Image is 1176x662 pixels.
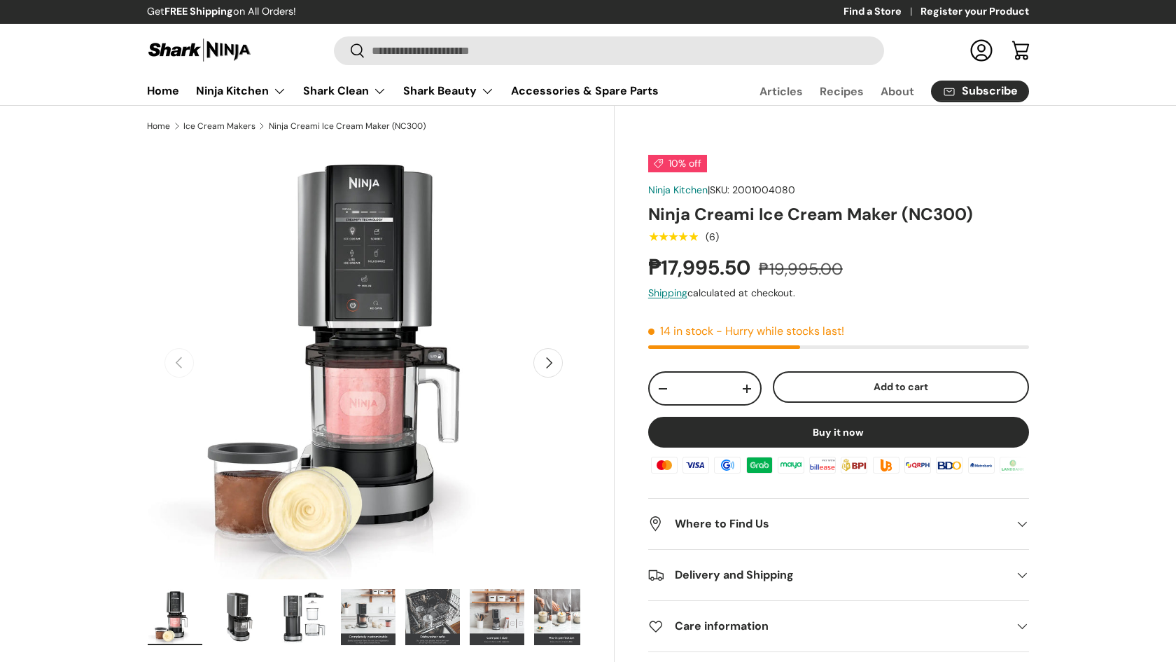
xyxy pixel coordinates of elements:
[776,455,806,476] img: maya
[732,184,795,196] span: 2001004080
[341,589,395,645] img: ninja-creami-ice-cream-maker-with-sample-content-completely-customizable-infographic-sharkninja-p...
[648,324,713,338] span: 14 in stock
[649,455,680,476] img: master
[881,78,914,105] a: About
[648,203,1029,225] h1: Ninja Creami Ice Cream Maker (NC300)
[706,232,719,242] div: (6)
[147,122,170,130] a: Home
[395,77,503,105] summary: Shark Beauty
[212,589,267,645] img: ninja-creami-ice-cream-maker-without-sample-content-right-side-view-sharkninja-philippines
[648,184,708,196] a: Ninja Kitchen
[188,77,295,105] summary: Ninja Kitchen
[773,371,1029,403] button: Add to cart
[648,286,1029,301] div: calculated at checkout.
[147,36,252,64] img: Shark Ninja Philippines
[744,455,775,476] img: grabpay
[470,589,524,645] img: ninja-creami-ice-cream-maker-with-sample-content-compact-size-infographic-sharkninja-philippines
[934,455,965,476] img: bdo
[726,77,1029,105] nav: Secondary
[147,4,296,20] p: Get on All Orders!
[164,5,233,18] strong: FREE Shipping
[871,455,902,476] img: ubp
[680,455,711,476] img: visa
[648,550,1029,600] summary: Delivery and Shipping
[708,184,795,196] span: |
[147,77,179,104] a: Home
[269,122,426,130] a: Ninja Creami Ice Cream Maker (NC300)
[648,618,1007,635] h2: Care information
[759,258,843,280] s: ₱19,995.00
[196,77,286,105] a: Ninja Kitchen
[648,567,1007,584] h2: Delivery and Shipping
[648,601,1029,651] summary: Care information
[648,155,707,172] span: 10% off
[147,77,659,105] nav: Primary
[807,455,838,476] img: billease
[403,77,494,105] a: Shark Beauty
[843,4,920,20] a: Find a Store
[648,254,754,281] strong: ₱17,995.50
[820,78,864,105] a: Recipes
[648,230,698,243] div: 5.0 out of 5.0 stars
[511,77,659,104] a: Accessories & Spare Parts
[716,324,844,338] p: - Hurry while stocks last!
[147,146,580,650] media-gallery: Gallery Viewer
[997,455,1028,476] img: landbank
[648,516,1007,532] h2: Where to Find Us
[931,81,1029,102] a: Subscribe
[759,78,803,105] a: Articles
[648,417,1029,448] button: Buy it now
[712,455,743,476] img: gcash
[405,589,460,645] img: ninja-creami-ice-cream-maker-with-sample-content-dishwasher-safe-infographic-sharkninja-philippines
[710,184,729,196] span: SKU:
[183,122,255,130] a: Ice Cream Makers
[534,589,589,645] img: ninja-creami-ice-cream-maker-with-sample-content-mix-in-perfection-infographic-sharkninja-philipp...
[962,85,1018,97] span: Subscribe
[148,589,202,645] img: ninja-creami-ice-cream-maker-with-sample-content-and-all-lids-full-view-sharkninja-philippines
[276,589,331,645] img: ninja-creami-ice-cream-maker-without-sample-content-parts-front-view-sharkninja-philippines
[839,455,869,476] img: bpi
[147,120,615,132] nav: Breadcrumbs
[920,4,1029,20] a: Register your Product
[303,77,386,105] a: Shark Clean
[295,77,395,105] summary: Shark Clean
[648,287,687,299] a: Shipping
[648,230,698,244] span: ★★★★★
[902,455,933,476] img: qrph
[648,499,1029,549] summary: Where to Find Us
[965,455,996,476] img: metrobank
